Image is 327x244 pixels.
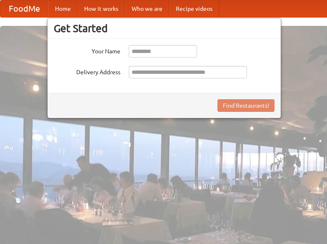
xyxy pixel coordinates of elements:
[169,0,219,17] a: Recipe videos
[77,0,125,17] a: How it works
[48,0,77,17] a: Home
[0,0,48,17] a: FoodMe
[54,22,275,35] h3: Get Started
[125,0,169,17] a: Who we are
[54,45,120,55] label: Your Name
[54,66,120,76] label: Delivery Address
[217,99,275,112] button: Find Restaurants!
